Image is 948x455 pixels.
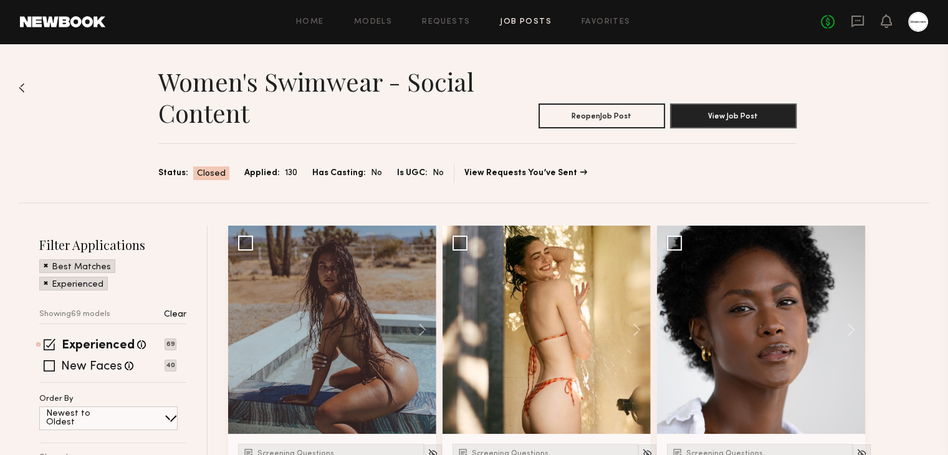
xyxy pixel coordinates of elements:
[285,166,297,180] span: 130
[500,18,552,26] a: Job Posts
[52,263,111,272] p: Best Matches
[46,410,120,427] p: Newest to Oldest
[158,66,477,128] h1: Women's Swimwear - Social Content
[164,310,186,319] p: Clear
[354,18,392,26] a: Models
[244,166,280,180] span: Applied:
[464,169,587,178] a: View Requests You’ve Sent
[39,310,110,318] p: Showing 69 models
[197,168,226,180] span: Closed
[397,166,428,180] span: Is UGC:
[296,18,324,26] a: Home
[670,103,797,128] button: View Job Post
[312,166,366,180] span: Has Casting:
[52,280,103,289] p: Experienced
[539,103,665,128] button: ReopenJob Post
[433,166,444,180] span: No
[371,166,382,180] span: No
[39,236,186,253] h2: Filter Applications
[582,18,631,26] a: Favorites
[165,338,176,350] p: 69
[422,18,470,26] a: Requests
[165,360,176,371] p: 40
[158,166,188,180] span: Status:
[19,83,25,93] img: Back to previous page
[61,361,122,373] label: New Faces
[62,340,135,352] label: Experienced
[39,395,74,403] p: Order By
